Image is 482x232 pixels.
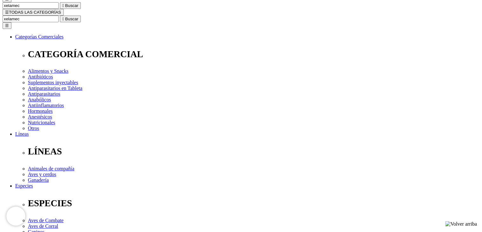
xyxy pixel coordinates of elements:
button:  Buscar [60,2,81,9]
a: Antiinflamatorios [28,103,64,108]
a: Nutricionales [28,120,55,125]
span: ☰ [5,10,9,15]
input: Buscar [3,2,59,9]
i:  [62,3,64,8]
a: Aves de Corral [28,223,58,229]
iframe: Brevo live chat [6,207,25,226]
a: Antibióticos [28,74,53,79]
a: Anestésicos [28,114,52,119]
span: Buscar [65,3,78,8]
p: ESPECIES [28,198,479,208]
a: Líneas [15,131,29,137]
a: Antiparasitarios [28,91,60,97]
a: Aves de Combate [28,218,64,223]
a: Especies [15,183,33,188]
i:  [62,17,64,21]
a: Hormonales [28,108,53,114]
input: Buscar [3,16,59,22]
a: Ganadería [28,177,49,183]
a: Animales de compañía [28,166,74,171]
a: Alimentos y Snacks [28,68,68,74]
a: Categorías Comerciales [15,34,63,39]
button:  Buscar [60,16,81,22]
button: ☰ [3,22,11,29]
span: Buscar [65,17,78,21]
a: Aves y cerdos [28,172,56,177]
a: Otros [28,126,39,131]
p: LÍNEAS [28,146,479,157]
p: CATEGORÍA COMERCIAL [28,49,479,59]
a: Suplementos inyectables [28,80,78,85]
button: ☰TODAS LAS CATEGORÍAS [3,9,64,16]
img: Volver arriba [445,221,477,227]
a: Anabólicos [28,97,51,102]
a: Antiparasitarios en Tableta [28,85,82,91]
